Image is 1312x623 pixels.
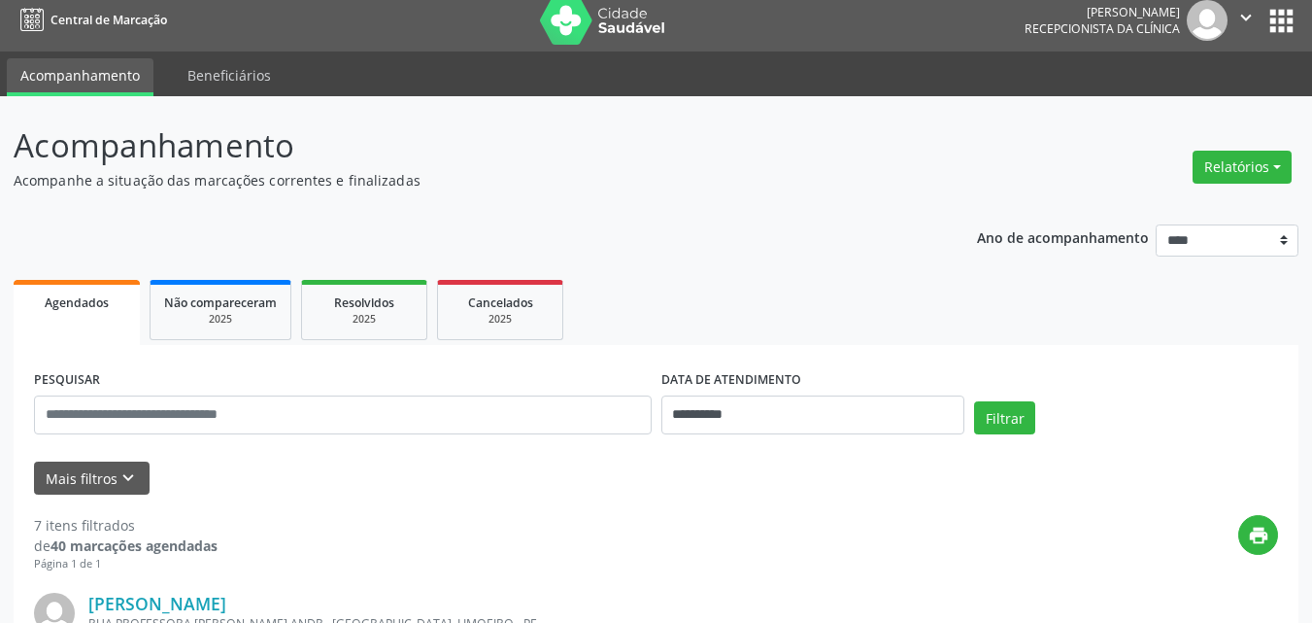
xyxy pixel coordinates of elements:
[118,467,139,489] i: keyboard_arrow_down
[34,536,218,556] div: de
[50,536,218,555] strong: 40 marcações agendadas
[974,401,1035,434] button: Filtrar
[1238,515,1278,555] button: print
[45,294,109,311] span: Agendados
[14,121,913,170] p: Acompanhamento
[334,294,394,311] span: Resolvidos
[14,170,913,190] p: Acompanhe a situação das marcações correntes e finalizadas
[34,515,218,536] div: 7 itens filtrados
[1235,7,1257,28] i: 
[452,312,549,327] div: 2025
[661,365,801,396] label: DATA DE ATENDIMENTO
[1248,525,1269,546] i: print
[1025,20,1180,37] span: Recepcionista da clínica
[1193,151,1292,184] button: Relatórios
[1264,4,1298,38] button: apps
[7,58,153,96] a: Acompanhamento
[164,294,277,311] span: Não compareceram
[316,312,413,327] div: 2025
[977,225,1149,249] p: Ano de acompanhamento
[34,462,150,496] button: Mais filtroskeyboard_arrow_down
[50,12,167,28] span: Central de Marcação
[1025,4,1180,20] div: [PERSON_NAME]
[34,365,100,396] label: PESQUISAR
[34,556,218,572] div: Página 1 de 1
[174,58,285,92] a: Beneficiários
[88,593,226,614] a: [PERSON_NAME]
[14,4,167,36] a: Central de Marcação
[468,294,533,311] span: Cancelados
[164,312,277,327] div: 2025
